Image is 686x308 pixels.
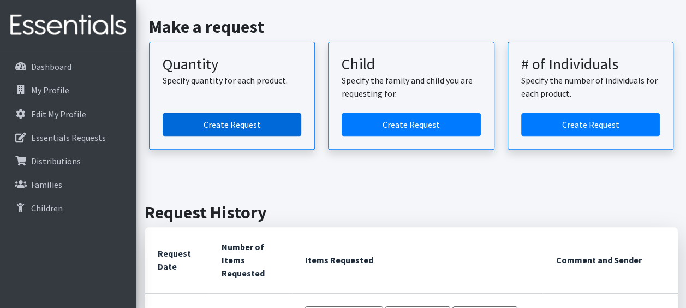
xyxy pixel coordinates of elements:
[4,56,132,78] a: Dashboard
[521,74,660,100] p: Specify the number of individuals for each product.
[342,74,480,100] p: Specify the family and child you are requesting for.
[342,113,480,136] a: Create a request for a child or family
[4,197,132,219] a: Children
[149,16,673,37] h2: Make a request
[31,132,106,143] p: Essentials Requests
[292,227,542,293] th: Items Requested
[145,227,208,293] th: Request Date
[208,227,292,293] th: Number of Items Requested
[31,85,69,96] p: My Profile
[163,113,301,136] a: Create a request by quantity
[31,61,71,72] p: Dashboard
[4,103,132,125] a: Edit My Profile
[542,227,678,293] th: Comment and Sender
[31,179,62,190] p: Families
[521,55,660,74] h3: # of Individuals
[4,127,132,149] a: Essentials Requests
[4,174,132,196] a: Families
[521,113,660,136] a: Create a request by number of individuals
[145,202,678,223] h2: Request History
[342,55,480,74] h3: Child
[163,74,301,87] p: Specify quantity for each product.
[4,7,132,44] img: HumanEssentials
[31,156,81,167] p: Distributions
[31,109,86,120] p: Edit My Profile
[163,55,301,74] h3: Quantity
[4,79,132,101] a: My Profile
[31,203,63,214] p: Children
[4,150,132,172] a: Distributions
